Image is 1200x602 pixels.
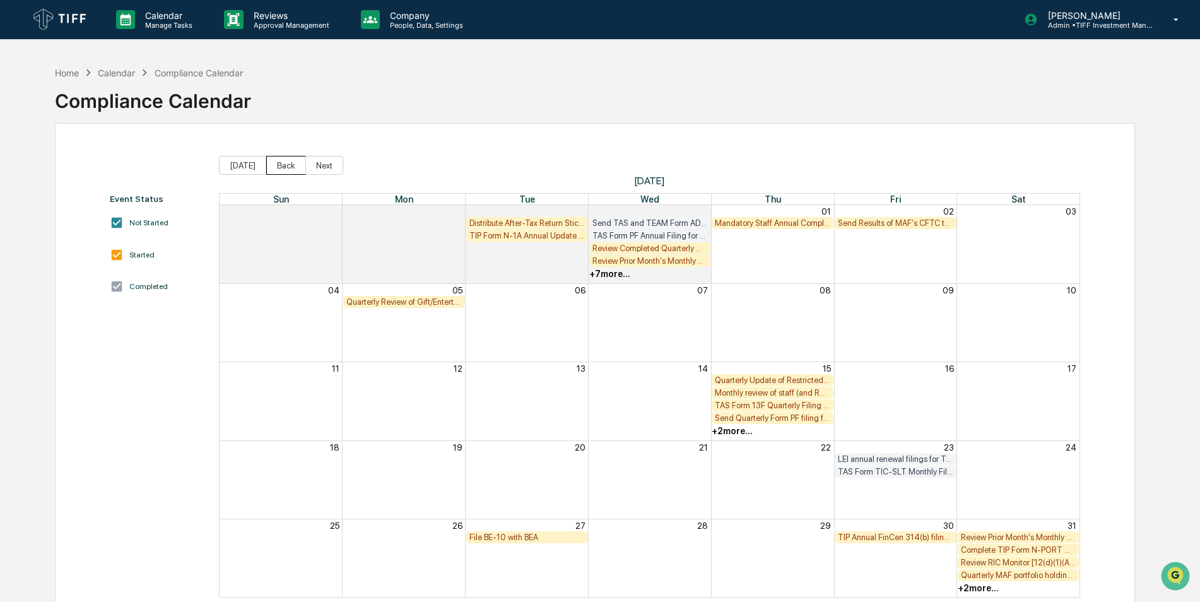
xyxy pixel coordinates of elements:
[1068,521,1076,531] button: 31
[592,218,708,228] div: Send TAS and TEAM Form ADV (Brochures) to clients (send an earlier email reminder to Client Servi...
[1066,442,1076,452] button: 24
[592,231,708,240] div: TAS Form PF Annual Filing for 2024 [FIRM DEADLINE]
[244,21,336,30] p: Approval Management
[961,558,1076,567] div: Review RIC Monitor [12(d)(1)(A)(i) test] for TKF/MAF/TCF/GEF/DSF
[820,521,831,531] button: 29
[129,282,168,291] div: Completed
[452,521,462,531] button: 26
[91,160,102,170] div: 🗄️
[135,10,199,21] p: Calendar
[13,97,35,119] img: 1746055101610-c473b297-6a78-478c-a979-82029cc54cd1
[577,363,585,374] button: 13
[13,184,23,194] div: 🔎
[697,206,708,216] button: 30
[715,375,830,385] div: Quarterly Update of Restricted List and email to staff (email Private Investments team one week i...
[1068,363,1076,374] button: 17
[86,154,162,177] a: 🗄️Attestations
[699,442,708,452] button: 21
[30,6,91,33] img: logo
[640,194,659,204] span: Wed
[712,426,753,436] div: + 2 more...
[823,363,831,374] button: 15
[266,156,306,175] button: Back
[1038,21,1155,30] p: Admin • TIFF Investment Management
[575,206,585,216] button: 29
[155,68,243,78] div: Compliance Calendar
[961,545,1076,555] div: Complete TIP Form N-PORT Monthly Checklist
[454,363,462,374] button: 12
[135,21,199,30] p: Manage Tasks
[330,521,339,531] button: 25
[715,388,830,398] div: Monthly review of staff (and RR) archived communications (including email and Teams) [FIRM DEADLINE]
[8,178,85,201] a: 🔎Data Lookup
[452,206,462,216] button: 28
[575,442,585,452] button: 20
[43,109,160,119] div: We're available if you need us!
[821,442,831,452] button: 22
[1011,194,1026,204] span: Sat
[329,206,339,216] button: 27
[219,175,1080,187] span: [DATE]
[519,194,535,204] span: Tue
[395,194,413,204] span: Mon
[592,256,708,266] div: Review Prior Month's Monthly TIP Compliance Testing Results (both Fund Level and Sub-Adviser Leve...
[89,213,153,223] a: Powered byPylon
[110,194,207,204] div: Event Status
[98,68,135,78] div: Calendar
[469,218,585,228] div: Distribute After-Tax Return Sticker and Privacy Policy to Individual TIP Shareholders [FIRM DEADL...
[575,285,585,295] button: 06
[328,285,339,295] button: 04
[469,533,585,542] div: File BE-10 with BEA
[219,193,1080,598] div: Month View
[332,363,339,374] button: 11
[943,285,954,295] button: 09
[715,413,830,423] div: Send Quarterly Form PF filing fee to FINRA ($150) [FIRM DEADLINE]
[1160,560,1194,594] iframe: Open customer support
[55,68,79,78] div: Home
[33,57,208,71] input: Clear
[961,533,1076,542] div: Review Prior Month's Monthly TIP Compliance Testing Results (both Fund Level and Sub-Adviser Leve...
[129,218,168,227] div: Not Started
[575,521,585,531] button: 27
[330,442,339,452] button: 18
[452,285,462,295] button: 05
[1067,285,1076,295] button: 10
[945,363,954,374] button: 16
[961,570,1076,580] div: Quarterly MAF portfolio holdings posting to TIP website (due by 60th day after 1Q fiscal quarter ...
[380,21,469,30] p: People, Data, Settings
[697,285,708,295] button: 07
[305,156,343,175] button: Next
[244,10,336,21] p: Reviews
[1066,206,1076,216] button: 03
[820,285,831,295] button: 08
[219,156,266,175] button: [DATE]
[715,218,830,228] div: Mandatory Staff Annual Compliance Training
[697,521,708,531] button: 28
[890,194,901,204] span: Fri
[55,80,251,112] div: Compliance Calendar
[104,159,156,172] span: Attestations
[821,206,831,216] button: 01
[698,363,708,374] button: 14
[838,454,953,464] div: LEI annual renewal filings for TCF, DSF, GEF and TAS [FIRM DEADLINE]
[943,206,954,216] button: 02
[469,231,585,240] div: TIP Form N-1A Annual Update Filing and post to TIP website and mail to TIP shareholders [FIRM DEA...
[453,442,462,452] button: 19
[13,160,23,170] div: 🖐️
[943,521,954,531] button: 30
[838,467,953,476] div: TAS Form TIC-SLT Monthly Filing [FIRM DEADLINE]
[589,269,630,279] div: + 7 more...
[592,244,708,253] div: Review Completed Quarterly Manager Monitors
[346,297,462,307] div: Quarterly Review of Gift/Entertainment, Upload Logs to Foreside (Quest CE)
[126,214,153,223] span: Pylon
[838,533,953,542] div: TIP Annual FinCen 314(b) filing [FIRM DEADLINE]
[273,194,289,204] span: Sun
[944,442,954,452] button: 23
[25,159,81,172] span: Preclearance
[838,218,953,228] div: Send Results of MAF's CFTC test from last day of month to [EMAIL_ADDRESS][DOMAIN_NAME]
[1038,10,1155,21] p: [PERSON_NAME]
[715,401,830,410] div: TAS Form 13F Quarterly Filing [FIRM DEADLINE]
[13,27,230,47] p: How can we help?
